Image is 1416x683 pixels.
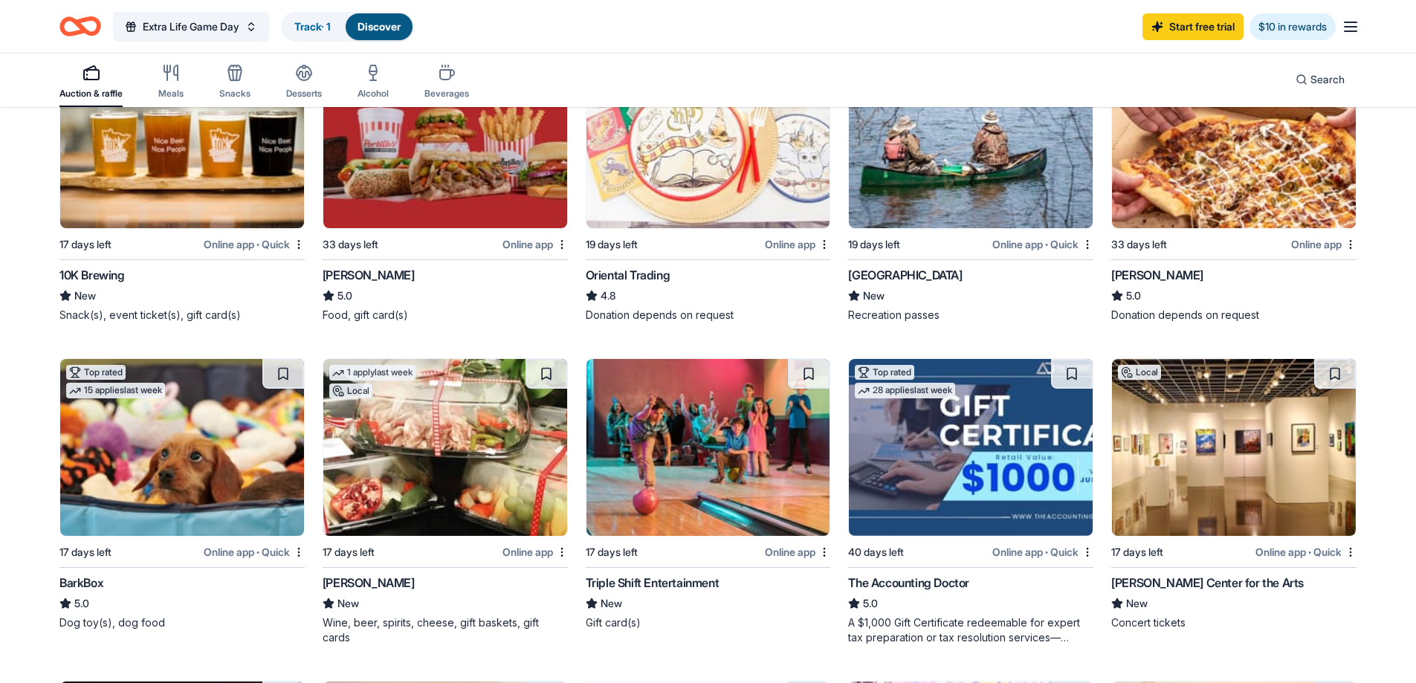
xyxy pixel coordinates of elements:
div: [PERSON_NAME] Center for the Arts [1111,574,1304,592]
button: Meals [158,58,184,107]
div: [GEOGRAPHIC_DATA] [848,266,962,284]
a: Image for Triple Shift Entertainment17 days leftOnline appTriple Shift EntertainmentNewGift card(s) [586,358,831,630]
div: 17 days left [59,236,111,253]
div: 17 days left [586,543,638,561]
img: Image for Triple Shift Entertainment [586,359,830,536]
a: Image for BarkBoxTop rated15 applieslast week17 days leftOnline app•QuickBarkBox5.0Dog toy(s), do... [59,358,305,630]
span: • [256,239,259,250]
div: Local [1118,365,1161,380]
span: 4.8 [601,287,615,305]
span: 5.0 [863,595,878,612]
a: Discover [358,20,401,33]
button: Extra Life Game Day [113,12,269,42]
img: Image for Oriental Trading [586,51,830,228]
button: Beverages [424,58,469,107]
a: Image for Casey'sTop rated2 applieslast week33 days leftOnline app[PERSON_NAME]5.0Donation depend... [1111,51,1357,323]
div: Top rated [66,365,126,380]
span: New [863,287,885,305]
div: A $1,000 Gift Certificate redeemable for expert tax preparation or tax resolution services—recipi... [848,615,1093,645]
div: Online app [765,543,830,561]
div: Dog toy(s), dog food [59,615,305,630]
button: Auction & raffle [59,58,123,107]
div: 17 days left [59,543,111,561]
div: 40 days left [848,543,904,561]
button: Track· 1Discover [281,12,414,42]
span: New [74,287,96,305]
div: Triple Shift Entertainment [586,574,720,592]
a: Home [59,9,101,44]
span: New [601,595,622,612]
div: 17 days left [1111,543,1163,561]
img: Image for BarkBox [60,359,304,536]
img: Image for 10K Brewing [60,51,304,228]
span: • [1308,546,1311,558]
div: [PERSON_NAME] [323,574,415,592]
img: Image for Casey's [1112,51,1356,228]
div: Oriental Trading [586,266,670,284]
div: 17 days left [323,543,375,561]
a: Image for 10K BrewingLocal17 days leftOnline app•Quick10K BrewingNewSnack(s), event ticket(s), gi... [59,51,305,323]
div: 19 days left [586,236,638,253]
div: Online app [1291,235,1357,253]
div: Food, gift card(s) [323,308,568,323]
div: Online app Quick [992,543,1093,561]
a: Image for Portillo'sTop rated5 applieslast week33 days leftOnline app[PERSON_NAME]5.0Food, gift c... [323,51,568,323]
div: Online app Quick [1255,543,1357,561]
div: Gift card(s) [586,615,831,630]
div: 10K Brewing [59,266,125,284]
div: [PERSON_NAME] [323,266,415,284]
span: • [1045,546,1048,558]
div: Donation depends on request [586,308,831,323]
div: Beverages [424,88,469,100]
div: 19 days left [848,236,900,253]
span: 5.0 [74,595,89,612]
img: Image for The Accounting Doctor [849,359,1093,536]
span: New [1126,595,1148,612]
div: BarkBox [59,574,103,592]
div: Online app [502,235,568,253]
button: Desserts [286,58,322,107]
button: Snacks [219,58,250,107]
button: Search [1284,65,1357,94]
a: Start free trial [1142,13,1244,40]
div: Alcohol [358,88,389,100]
div: The Accounting Doctor [848,574,969,592]
div: Online app Quick [204,543,305,561]
div: Auction & raffle [59,88,123,100]
img: Image for Hopkins Center for the Arts [1112,359,1356,536]
a: Image for Three Rivers Park DistrictLocal19 days leftOnline app•Quick[GEOGRAPHIC_DATA]NewRecreati... [848,51,1093,323]
div: Top rated [855,365,914,380]
div: Wine, beer, spirits, cheese, gift baskets, gift cards [323,615,568,645]
a: Image for The Accounting DoctorTop rated28 applieslast week40 days leftOnline app•QuickThe Accoun... [848,358,1093,645]
img: Image for Surdyk's [323,359,567,536]
button: Alcohol [358,58,389,107]
span: New [337,595,359,612]
div: Donation depends on request [1111,308,1357,323]
span: 5.0 [1126,287,1141,305]
div: 28 applies last week [855,383,955,398]
div: Local [329,383,372,398]
div: 15 applies last week [66,383,165,398]
div: 33 days left [323,236,378,253]
img: Image for Three Rivers Park District [849,51,1093,228]
div: [PERSON_NAME] [1111,266,1203,284]
a: Image for Oriental TradingTop rated15 applieslast week19 days leftOnline appOriental Trading4.8Do... [586,51,831,323]
div: Online app [502,543,568,561]
div: Snacks [219,88,250,100]
div: Concert tickets [1111,615,1357,630]
span: • [256,546,259,558]
div: Online app Quick [992,235,1093,253]
div: 1 apply last week [329,365,416,381]
a: Image for Surdyk's1 applylast weekLocal17 days leftOnline app[PERSON_NAME]NewWine, beer, spirits,... [323,358,568,645]
div: Meals [158,88,184,100]
span: 5.0 [337,287,352,305]
div: Snack(s), event ticket(s), gift card(s) [59,308,305,323]
span: • [1045,239,1048,250]
div: Online app Quick [204,235,305,253]
span: Extra Life Game Day [143,18,239,36]
div: Recreation passes [848,308,1093,323]
a: $10 in rewards [1249,13,1336,40]
a: Image for Hopkins Center for the ArtsLocal17 days leftOnline app•Quick[PERSON_NAME] Center for th... [1111,358,1357,630]
div: 33 days left [1111,236,1167,253]
div: Desserts [286,88,322,100]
